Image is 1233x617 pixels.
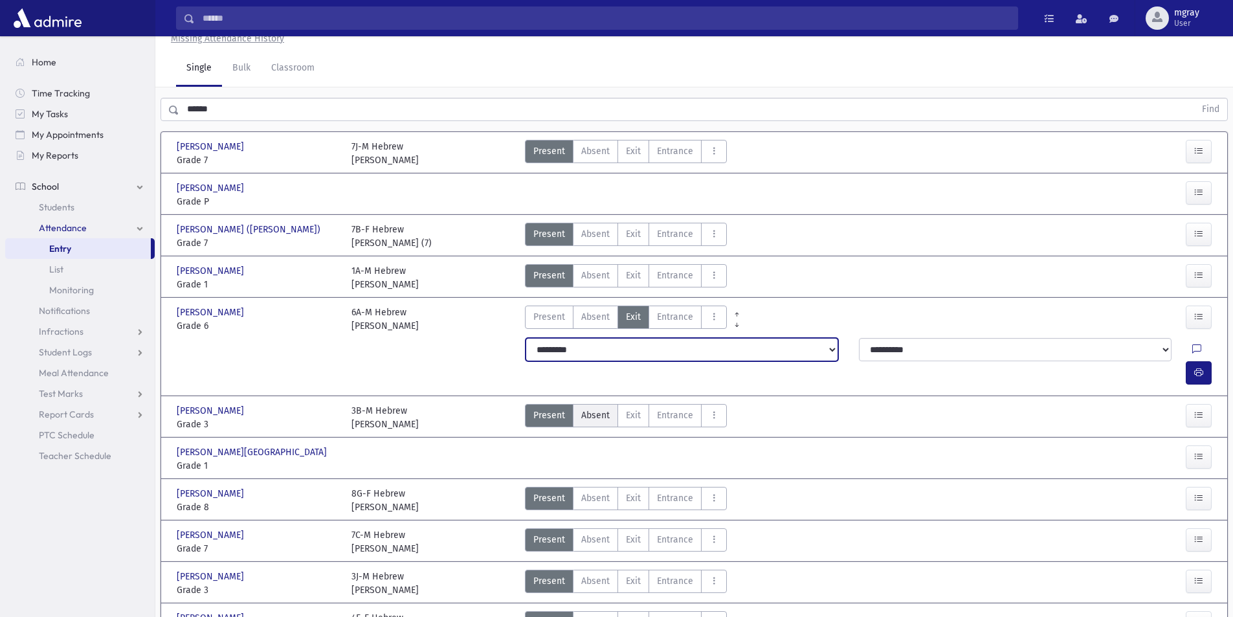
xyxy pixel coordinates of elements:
[5,104,155,124] a: My Tasks
[5,404,155,425] a: Report Cards
[32,181,59,192] span: School
[39,305,90,317] span: Notifications
[581,491,610,505] span: Absent
[39,222,87,234] span: Attendance
[166,33,284,44] a: Missing Attendance History
[5,145,155,166] a: My Reports
[1174,8,1199,18] span: mgray
[525,223,727,250] div: AttTypes
[177,223,323,236] span: [PERSON_NAME] ([PERSON_NAME])
[5,300,155,321] a: Notifications
[525,528,727,555] div: AttTypes
[195,6,1017,30] input: Search
[533,227,565,241] span: Present
[49,264,63,275] span: List
[657,269,693,282] span: Entrance
[39,326,83,337] span: Infractions
[533,533,565,546] span: Present
[581,574,610,588] span: Absent
[177,319,339,333] span: Grade 6
[581,227,610,241] span: Absent
[177,487,247,500] span: [PERSON_NAME]
[177,306,247,319] span: [PERSON_NAME]
[32,108,68,120] span: My Tasks
[351,223,432,250] div: 7B-F Hebrew [PERSON_NAME] (7)
[32,129,104,140] span: My Appointments
[177,404,247,418] span: [PERSON_NAME]
[657,574,693,588] span: Entrance
[351,570,419,597] div: 3J-M Hebrew [PERSON_NAME]
[626,533,641,546] span: Exit
[626,144,641,158] span: Exit
[5,238,151,259] a: Entry
[177,195,339,208] span: Grade P
[5,363,155,383] a: Meal Attendance
[657,144,693,158] span: Entrance
[5,280,155,300] a: Monitoring
[533,574,565,588] span: Present
[581,409,610,422] span: Absent
[525,487,727,514] div: AttTypes
[626,409,641,422] span: Exit
[533,491,565,505] span: Present
[5,259,155,280] a: List
[39,201,74,213] span: Students
[533,409,565,422] span: Present
[222,50,261,87] a: Bulk
[32,150,78,161] span: My Reports
[39,367,109,379] span: Meal Attendance
[5,218,155,238] a: Attendance
[5,52,155,73] a: Home
[525,570,727,597] div: AttTypes
[177,140,247,153] span: [PERSON_NAME]
[39,346,92,358] span: Student Logs
[39,409,94,420] span: Report Cards
[657,310,693,324] span: Entrance
[177,528,247,542] span: [PERSON_NAME]
[177,570,247,583] span: [PERSON_NAME]
[177,583,339,597] span: Grade 3
[581,310,610,324] span: Absent
[177,278,339,291] span: Grade 1
[177,236,339,250] span: Grade 7
[351,487,419,514] div: 8G-F Hebrew [PERSON_NAME]
[39,450,111,462] span: Teacher Schedule
[533,144,565,158] span: Present
[525,140,727,167] div: AttTypes
[5,197,155,218] a: Students
[5,342,155,363] a: Student Logs
[5,83,155,104] a: Time Tracking
[657,533,693,546] span: Entrance
[581,533,610,546] span: Absent
[351,264,419,291] div: 1A-M Hebrew [PERSON_NAME]
[32,87,90,99] span: Time Tracking
[351,404,419,431] div: 3B-M Hebrew [PERSON_NAME]
[581,269,610,282] span: Absent
[261,50,325,87] a: Classroom
[177,500,339,514] span: Grade 8
[39,388,83,399] span: Test Marks
[176,50,222,87] a: Single
[657,491,693,505] span: Entrance
[5,124,155,145] a: My Appointments
[525,404,727,431] div: AttTypes
[533,269,565,282] span: Present
[351,140,419,167] div: 7J-M Hebrew [PERSON_NAME]
[1174,18,1199,28] span: User
[177,153,339,167] span: Grade 7
[171,33,284,44] u: Missing Attendance History
[626,491,641,505] span: Exit
[5,321,155,342] a: Infractions
[177,459,339,473] span: Grade 1
[626,227,641,241] span: Exit
[1194,98,1227,120] button: Find
[49,284,94,296] span: Monitoring
[177,542,339,555] span: Grade 7
[5,176,155,197] a: School
[10,5,85,31] img: AdmirePro
[657,409,693,422] span: Entrance
[525,306,727,333] div: AttTypes
[657,227,693,241] span: Entrance
[626,574,641,588] span: Exit
[39,429,94,441] span: PTC Schedule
